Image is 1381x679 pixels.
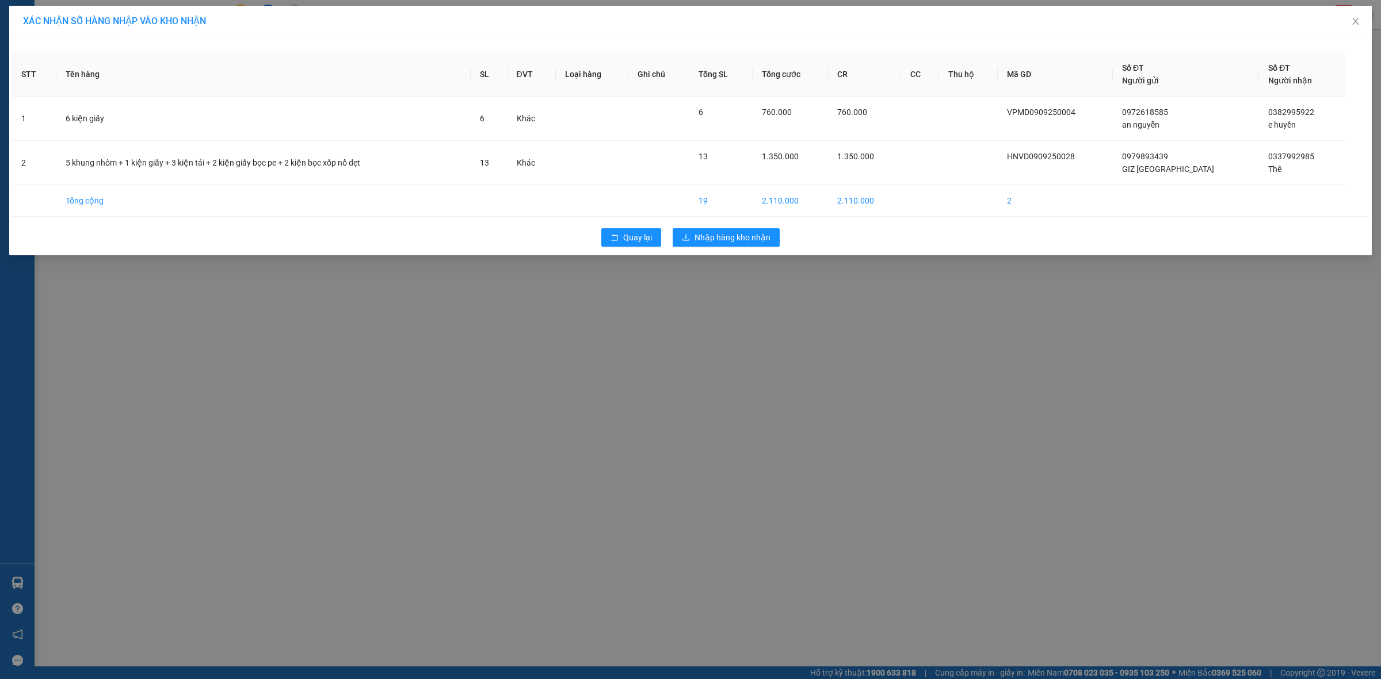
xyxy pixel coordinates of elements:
span: VPMD0909250004 [1007,108,1075,117]
th: ĐVT [508,52,556,97]
span: 6 [699,108,703,117]
span: 760.000 [837,108,867,117]
td: 19 [689,185,753,217]
span: e huyền [1268,120,1296,129]
th: CR [828,52,901,97]
span: 0979893439 [1122,152,1168,161]
th: SL [471,52,508,97]
span: 6 [480,114,485,123]
span: Người nhận [1268,76,1312,85]
span: 0382995922 [1268,108,1314,117]
td: 5 khung nhôm + 1 kiện giấy + 3 kiện tải + 2 kiện giấy bọc pe + 2 kiện bọc xốp nổ dẹt [56,141,471,185]
span: download [682,233,690,243]
span: an nguyễn [1122,120,1159,129]
span: 0972618585 [1122,108,1168,117]
span: Số ĐT [1268,63,1290,72]
span: 13 [699,152,708,161]
td: 2.110.000 [828,185,901,217]
button: rollbackQuay lại [601,228,661,247]
span: Thê [1268,164,1281,174]
td: 2 [998,185,1113,217]
th: Tổng cước [753,52,828,97]
td: 1 [12,97,56,141]
th: Mã GD [998,52,1113,97]
span: HNVD0909250028 [1007,152,1075,161]
span: 1.350.000 [837,152,874,161]
span: Số ĐT [1122,63,1144,72]
th: Tên hàng [56,52,471,97]
span: 0337992985 [1268,152,1314,161]
span: 13 [480,158,489,167]
span: rollback [611,233,619,243]
td: 2.110.000 [753,185,828,217]
th: Loại hàng [556,52,628,97]
td: Khác [508,141,556,185]
th: CC [901,52,939,97]
span: Quay lại [623,231,652,244]
td: 6 kiện giấy [56,97,471,141]
th: Thu hộ [939,52,998,97]
span: Người gửi [1122,76,1159,85]
span: 760.000 [762,108,792,117]
td: Tổng cộng [56,185,471,217]
th: Tổng SL [689,52,753,97]
span: close [1351,17,1360,26]
button: downloadNhập hàng kho nhận [673,228,780,247]
span: GIZ [GEOGRAPHIC_DATA] [1122,164,1214,174]
span: XÁC NHẬN SỐ HÀNG NHẬP VÀO KHO NHẬN [23,16,206,26]
span: Nhập hàng kho nhận [695,231,770,244]
td: Khác [508,97,556,141]
th: Ghi chú [628,52,689,97]
button: Close [1340,6,1372,38]
span: 1.350.000 [762,152,799,161]
td: 2 [12,141,56,185]
th: STT [12,52,56,97]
